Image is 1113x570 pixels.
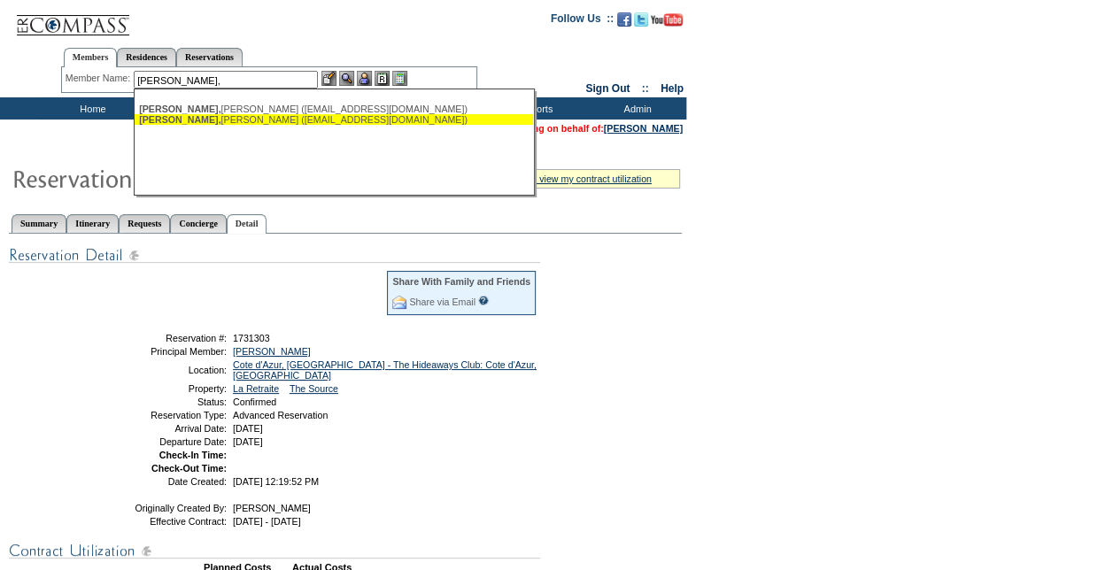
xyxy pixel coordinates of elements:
td: Admin [584,97,686,119]
a: [PERSON_NAME] [604,123,683,134]
img: Reservaton Summary [12,160,366,196]
a: The Source [290,383,338,394]
img: Reservation Detail [9,244,540,266]
a: Concierge [170,214,226,233]
a: Residences [117,48,176,66]
a: Summary [12,214,66,233]
td: Date Created: [100,476,227,487]
a: Detail [227,214,267,234]
span: [PERSON_NAME], [139,104,220,114]
td: Location: [100,359,227,381]
td: Home [40,97,142,119]
strong: Check-Out Time: [151,463,227,474]
strong: Check-In Time: [159,450,227,460]
td: Departure Date: [100,436,227,447]
span: [DATE] [233,436,263,447]
span: Confirmed [233,397,276,407]
a: Follow us on Twitter [634,18,648,28]
img: Impersonate [357,71,372,86]
div: Member Name: [66,71,134,86]
td: Arrival Date: [100,423,227,434]
span: [DATE] 12:19:52 PM [233,476,319,487]
td: Reservation Type: [100,410,227,420]
span: 1731303 [233,333,270,343]
img: Reservations [375,71,390,86]
a: Reservations [176,48,243,66]
span: [PERSON_NAME], [139,114,220,125]
img: Contract Utilization [9,540,540,562]
td: Reservation #: [100,333,227,343]
a: Cote d'Azur, [GEOGRAPHIC_DATA] - The Hideaways Club: Cote d'Azur, [GEOGRAPHIC_DATA] [233,359,537,381]
img: Follow us on Twitter [634,12,648,27]
img: b_calculator.gif [392,71,407,86]
td: Property: [100,383,227,394]
img: Subscribe to our YouTube Channel [651,13,683,27]
span: Advanced Reservation [233,410,328,420]
td: Originally Created By: [100,503,227,513]
td: Follow Us :: [551,11,614,32]
span: [DATE] [233,423,263,434]
input: What is this? [478,296,489,305]
td: Effective Contract: [100,516,227,527]
span: You are acting on behalf of: [480,123,683,134]
div: Share With Family and Friends [392,276,530,287]
a: Members [64,48,118,67]
span: [DATE] - [DATE] [233,516,301,527]
a: Help [661,82,684,95]
a: Requests [119,214,170,233]
span: [PERSON_NAME] [233,503,311,513]
img: View [339,71,354,86]
a: [PERSON_NAME] [233,346,311,357]
a: Sign Out [585,82,630,95]
td: Principal Member: [100,346,227,357]
a: La Retraite [233,383,279,394]
td: Status: [100,397,227,407]
a: Itinerary [66,214,119,233]
div: [PERSON_NAME] ([EMAIL_ADDRESS][DOMAIN_NAME]) [139,104,529,114]
img: Become our fan on Facebook [617,12,631,27]
div: [PERSON_NAME] ([EMAIL_ADDRESS][DOMAIN_NAME]) [139,114,529,125]
a: Subscribe to our YouTube Channel [651,18,683,28]
a: » view my contract utilization [531,173,652,184]
a: Become our fan on Facebook [617,18,631,28]
a: Share via Email [409,297,475,307]
span: :: [642,82,649,95]
img: b_edit.gif [321,71,336,86]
